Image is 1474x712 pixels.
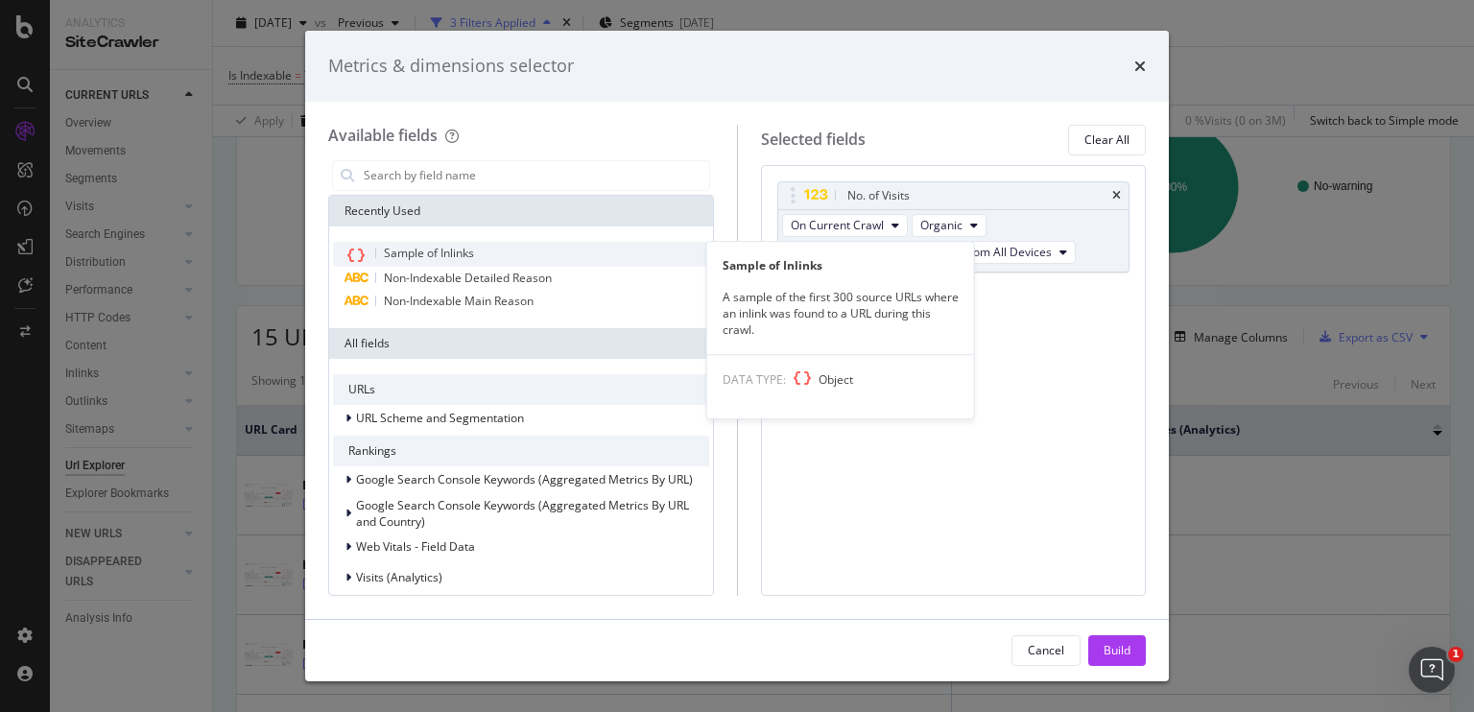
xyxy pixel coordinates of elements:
button: From All Devices [954,241,1076,264]
div: Selected fields [761,129,866,151]
div: Metrics & dimensions selector [328,54,574,79]
span: Non-Indexable Main Reason [384,293,534,309]
div: Build [1104,642,1130,658]
div: Sample of Inlinks [707,257,974,273]
div: URLs [333,374,709,405]
div: No. of VisitstimesOn Current CrawlOrganicFrom All Organic SourcesFrom All Devices [777,181,1130,273]
span: 1 [1448,647,1463,662]
button: Build [1088,635,1146,666]
div: Rankings [333,436,709,466]
div: No. of Visits [847,186,910,205]
span: DATA TYPE: [723,371,786,388]
span: From All Devices [963,244,1052,260]
div: modal [305,31,1169,681]
span: Google Search Console Keywords (Aggregated Metrics By URL) [356,471,693,487]
button: On Current Crawl [782,214,908,237]
span: Sample of Inlinks [384,245,474,261]
span: Web Vitals - Field Data [356,538,475,555]
div: Clear All [1084,131,1129,148]
span: Google Search Console Keywords (Aggregated Metrics By URL and Country) [356,497,689,530]
div: A sample of the first 300 source URLs where an inlink was found to a URL during this crawl. [707,289,974,338]
input: Search by field name [362,161,709,190]
div: times [1134,54,1146,79]
div: All fields [329,328,713,359]
span: Object [819,371,853,388]
button: Cancel [1011,635,1081,666]
span: URL Scheme and Segmentation [356,410,524,426]
div: Recently Used [329,196,713,226]
span: Organic [920,217,963,233]
span: On Current Crawl [791,217,884,233]
button: Organic [912,214,987,237]
span: Non-Indexable Detailed Reason [384,270,552,286]
iframe: Intercom live chat [1409,647,1455,693]
div: Cancel [1028,642,1064,658]
div: times [1112,190,1121,202]
span: Visits (Analytics) [356,569,442,585]
button: Clear All [1068,125,1146,155]
div: Available fields [328,125,438,146]
div: Crawlability [333,595,709,626]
